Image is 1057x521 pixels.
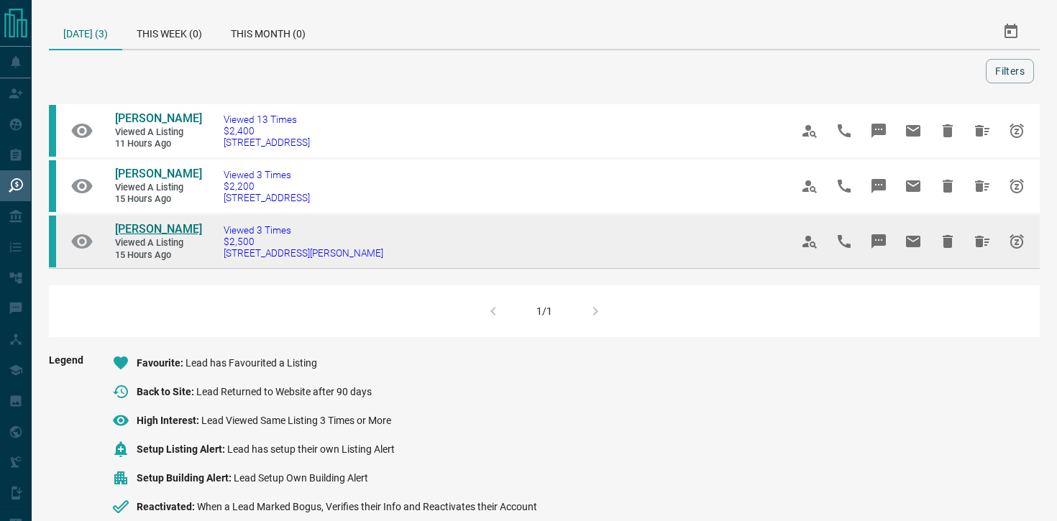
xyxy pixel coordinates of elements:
[896,224,930,259] span: Email
[861,114,896,148] span: Message
[137,501,197,512] span: Reactivated
[115,237,201,249] span: Viewed a Listing
[999,114,1034,148] span: Snooze
[186,357,317,369] span: Lead has Favourited a Listing
[896,169,930,203] span: Email
[224,114,310,148] a: Viewed 13 Times$2,400[STREET_ADDRESS]
[201,415,391,426] span: Lead Viewed Same Listing 3 Times or More
[999,169,1034,203] span: Snooze
[827,114,861,148] span: Call
[137,386,196,397] span: Back to Site
[224,224,383,259] a: Viewed 3 Times$2,500[STREET_ADDRESS][PERSON_NAME]
[224,192,310,203] span: [STREET_ADDRESS]
[115,111,202,125] span: [PERSON_NAME]
[792,224,827,259] span: View Profile
[224,180,310,192] span: $2,200
[224,114,310,125] span: Viewed 13 Times
[49,105,56,157] div: condos.ca
[122,14,216,49] div: This Week (0)
[115,182,201,194] span: Viewed a Listing
[115,167,201,182] a: [PERSON_NAME]
[227,443,395,455] span: Lead has setup their own Listing Alert
[196,386,372,397] span: Lead Returned to Website after 90 days
[827,169,861,203] span: Call
[930,169,965,203] span: Hide
[536,305,552,317] div: 1/1
[224,247,383,259] span: [STREET_ADDRESS][PERSON_NAME]
[216,14,320,49] div: This Month (0)
[994,14,1028,49] button: Select Date Range
[224,224,383,236] span: Viewed 3 Times
[965,114,999,148] span: Hide All from Justin Gimena
[137,443,227,455] span: Setup Listing Alert
[115,111,201,126] a: [PERSON_NAME]
[965,169,999,203] span: Hide All from Shaun Crandall
[930,114,965,148] span: Hide
[137,357,186,369] span: Favourite
[224,169,310,180] span: Viewed 3 Times
[49,14,122,50] div: [DATE] (3)
[115,167,202,180] span: [PERSON_NAME]
[137,415,201,426] span: High Interest
[792,169,827,203] span: View Profile
[224,236,383,247] span: $2,500
[49,160,56,212] div: condos.ca
[224,137,310,148] span: [STREET_ADDRESS]
[792,114,827,148] span: View Profile
[115,193,201,206] span: 15 hours ago
[49,216,56,267] div: condos.ca
[827,224,861,259] span: Call
[137,472,234,484] span: Setup Building Alert
[115,222,202,236] span: [PERSON_NAME]
[999,224,1034,259] span: Snooze
[861,224,896,259] span: Message
[234,472,368,484] span: Lead Setup Own Building Alert
[115,249,201,262] span: 15 hours ago
[224,169,310,203] a: Viewed 3 Times$2,200[STREET_ADDRESS]
[861,169,896,203] span: Message
[965,224,999,259] span: Hide All from Shaun Crandall
[986,59,1034,83] button: Filters
[197,501,537,512] span: When a Lead Marked Bogus, Verifies their Info and Reactivates their Account
[115,126,201,139] span: Viewed a Listing
[896,114,930,148] span: Email
[224,125,310,137] span: $2,400
[115,138,201,150] span: 11 hours ago
[930,224,965,259] span: Hide
[115,222,201,237] a: [PERSON_NAME]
